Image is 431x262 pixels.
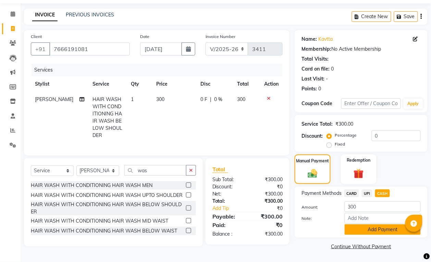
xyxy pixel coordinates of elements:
[131,96,134,102] span: 1
[305,168,320,179] img: _cash.svg
[301,75,324,83] div: Last Visit:
[301,55,329,63] div: Total Visits:
[301,190,342,197] span: Payment Methods
[301,36,317,43] div: Name:
[31,192,183,199] div: HAIR WASH WITH CONDITIONING HAIR WASH UPTO SHOULDER
[207,190,248,198] div: Net:
[248,230,288,238] div: ₹300.00
[344,189,359,197] span: CARD
[375,189,390,197] span: CASH
[335,141,345,147] label: Fixed
[347,157,370,163] label: Redemption
[31,34,42,40] label: Client
[318,85,321,92] div: 0
[331,65,334,73] div: 0
[31,42,50,55] button: +91
[207,198,248,205] div: Total:
[49,42,130,55] input: Search by Name/Mobile/Email/Code
[31,227,177,235] div: HAIR WASH WITH CONDITIONING HAIR WASH BELOW WAIST
[207,176,248,183] div: Sub Total:
[156,96,164,102] span: 300
[301,46,331,53] div: Membership:
[32,9,58,21] a: INVOICE
[212,166,228,173] span: Total
[345,201,421,212] input: Amount
[127,76,152,92] th: Qty
[207,183,248,190] div: Discount:
[66,12,114,18] a: PREVIOUS INVOICES
[32,64,288,76] div: Services
[207,230,248,238] div: Balance :
[152,76,196,92] th: Price
[254,205,288,212] div: ₹0
[207,221,248,229] div: Paid:
[88,76,127,92] th: Service
[196,76,233,92] th: Disc
[248,221,288,229] div: ₹0
[296,243,426,250] a: Continue Without Payment
[404,99,423,109] button: Apply
[350,167,367,180] img: _gift.svg
[248,198,288,205] div: ₹300.00
[260,76,283,92] th: Action
[352,11,391,22] button: Create New
[248,176,288,183] div: ₹300.00
[31,76,88,92] th: Stylist
[345,224,421,235] button: Add Payment
[210,96,211,103] span: |
[335,132,357,138] label: Percentage
[301,133,323,140] div: Discount:
[335,121,353,128] div: ₹300.00
[301,121,333,128] div: Service Total:
[124,165,186,176] input: Search or Scan
[140,34,149,40] label: Date
[296,215,340,222] label: Note:
[296,204,340,210] label: Amount:
[31,217,168,225] div: HAIR WASH WITH CONDITIONING HAIR WASH MID WAIST
[301,100,341,107] div: Coupon Code
[394,11,418,22] button: Save
[35,96,73,102] span: [PERSON_NAME]
[200,96,207,103] span: 0 F
[207,212,248,221] div: Payable:
[345,213,421,224] input: Add Note
[237,96,245,102] span: 300
[233,76,260,92] th: Total
[248,190,288,198] div: ₹300.00
[301,65,330,73] div: Card on file:
[31,182,152,189] div: HAIR WASH WITH CONDITIONING HAIR WASH MEN
[296,158,329,164] label: Manual Payment
[362,189,372,197] span: UPI
[248,183,288,190] div: ₹0
[301,46,421,53] div: No Active Membership
[326,75,328,83] div: -
[248,212,288,221] div: ₹300.00
[206,34,235,40] label: Invoice Number
[318,36,333,43] a: Kavtta
[341,98,401,109] input: Enter Offer / Coupon Code
[93,96,122,138] span: HAIR WASH WITH CONDITIONING HAIR WASH BELOW SHOULDER
[207,205,254,212] a: Add Tip
[31,201,183,215] div: HAIR WASH WITH CONDITIONING HAIR WASH BELOW SHOULDER
[214,96,222,103] span: 0 %
[301,85,317,92] div: Points:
